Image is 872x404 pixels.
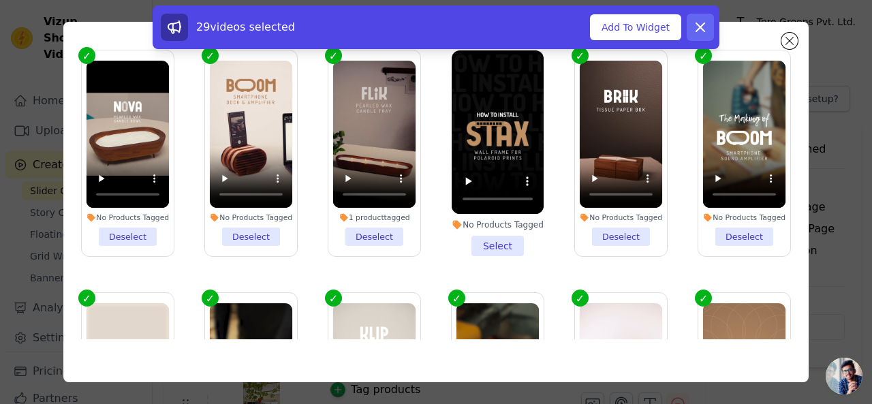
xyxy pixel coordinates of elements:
div: No Products Tagged [210,213,293,223]
div: Open chat [826,358,862,394]
button: Add To Widget [590,14,681,40]
div: No Products Tagged [87,213,170,223]
div: No Products Tagged [703,213,786,223]
div: No Products Tagged [452,219,544,230]
span: 29 videos selected [196,20,295,33]
div: 1 product tagged [333,213,416,223]
div: No Products Tagged [580,213,663,223]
